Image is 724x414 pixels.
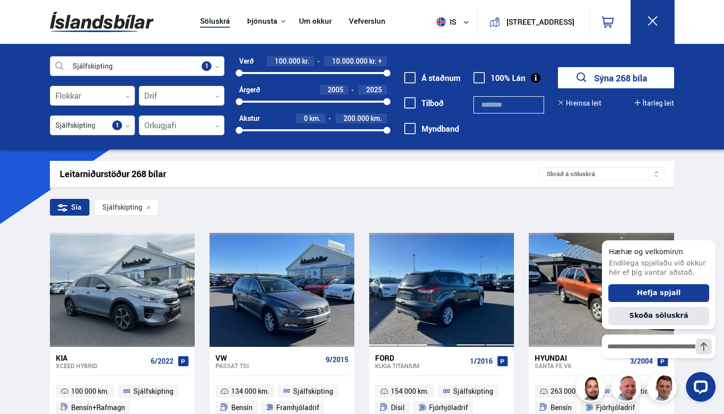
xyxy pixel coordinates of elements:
[343,113,369,123] span: 200.000
[551,385,589,397] span: 263 000 km.
[332,56,368,66] span: 10.000.000
[276,402,319,414] span: Framhjóladrif
[60,169,539,179] div: Leitarniðurstöður 268 bílar
[366,85,382,94] span: 2025
[391,402,405,414] span: Dísil
[551,402,572,414] span: Bensín
[50,6,154,38] img: G0Ugv5HjCgRt.svg
[470,357,493,365] span: 1/2016
[302,57,309,65] span: kr.
[56,353,147,362] div: Kia
[535,353,626,362] div: Hyundai
[102,203,142,211] span: Sjálfskipting
[436,17,446,27] img: svg+xml;base64,PHN2ZyB4bWxucz0iaHR0cDovL3d3dy53My5vcmcvMjAwMC9zdmciIHdpZHRoPSI1MTIiIGhlaWdodD0iNT...
[635,99,674,107] button: Ítarleg leit
[231,402,253,414] span: Bensín
[577,374,607,404] img: nhp88E3Fdnt1Opn2.png
[432,17,457,27] span: is
[504,18,577,26] button: [STREET_ADDRESS]
[539,167,664,181] div: Skráð á söluskrá
[133,385,173,397] span: Sjálfskipting
[453,385,493,397] span: Sjálfskipting
[215,362,322,369] div: Passat TSI
[404,74,461,82] label: Á staðnum
[594,225,720,410] iframe: LiveChat chat widget
[404,124,459,133] label: Myndband
[299,17,332,27] a: Um okkur
[50,199,89,216] div: Sía
[483,8,584,36] a: [STREET_ADDRESS]
[404,99,444,108] label: Tilboð
[369,57,377,65] span: kr.
[558,99,601,107] button: Hreinsa leit
[71,385,109,397] span: 100 000 km.
[328,85,343,94] span: 2005
[200,17,230,27] a: Söluskrá
[304,113,308,123] span: 0
[535,362,626,369] div: Santa Fe V6
[375,362,466,369] div: Kuga TITANIUM
[293,385,333,397] span: Sjálfskipting
[247,17,277,26] button: Þjónusta
[231,385,269,397] span: 134 000 km.
[473,74,525,82] label: 100% Lán
[239,86,260,94] div: Árgerð
[239,114,260,122] div: Akstur
[429,402,468,414] span: Fjórhjóladrif
[378,57,382,65] span: +
[349,17,385,27] a: Vefverslun
[56,362,147,369] div: XCeed HYBRID
[371,114,382,122] span: km.
[558,67,674,88] button: Sýna 268 bíla
[215,353,322,362] div: VW
[326,356,348,364] span: 9/2015
[71,402,125,414] span: Bensín+Rafmagn
[375,353,466,362] div: Ford
[309,114,321,122] span: km.
[275,56,300,66] span: 100.000
[391,385,429,397] span: 154 000 km.
[432,7,477,37] button: is
[151,357,173,365] span: 6/2022
[239,57,254,65] div: Verð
